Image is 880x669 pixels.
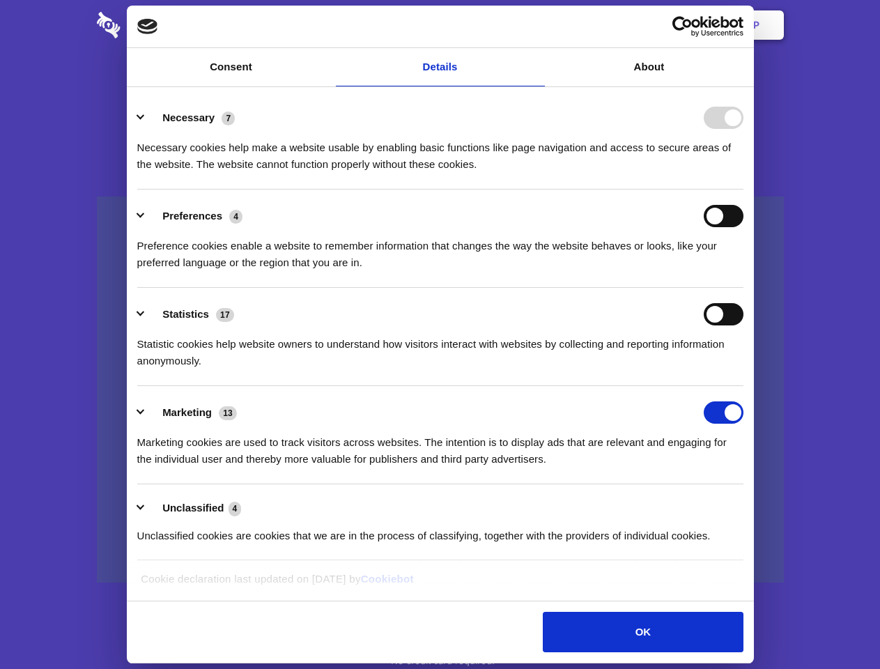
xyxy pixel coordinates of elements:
div: Cookie declaration last updated on [DATE] by [130,571,750,598]
a: Pricing [409,3,470,47]
button: Marketing (13) [137,401,246,424]
a: Contact [565,3,629,47]
div: Marketing cookies are used to track visitors across websites. The intention is to display ads tha... [137,424,743,468]
button: Necessary (7) [137,107,244,129]
span: 7 [222,111,235,125]
img: logo-wordmark-white-trans-d4663122ce5f474addd5e946df7df03e33cb6a1c49d2221995e7729f52c070b2.svg [97,12,216,38]
span: 17 [216,308,234,322]
img: logo [137,19,158,34]
a: Details [336,48,545,86]
div: Statistic cookies help website owners to understand how visitors interact with websites by collec... [137,325,743,369]
a: Consent [127,48,336,86]
span: 4 [229,502,242,516]
iframe: Drift Widget Chat Controller [810,599,863,652]
button: Preferences (4) [137,205,252,227]
a: Login [632,3,693,47]
div: Preference cookies enable a website to remember information that changes the way the website beha... [137,227,743,271]
a: Cookiebot [361,573,414,585]
div: Necessary cookies help make a website usable by enabling basic functions like page navigation and... [137,129,743,173]
h4: Auto-redaction of sensitive data, encrypted data sharing and self-destructing private chats. Shar... [97,127,784,173]
label: Marketing [162,406,212,418]
a: About [545,48,754,86]
span: 13 [219,406,237,420]
a: Usercentrics Cookiebot - opens in a new window [622,16,743,37]
button: OK [543,612,743,652]
h1: Eliminate Slack Data Loss. [97,63,784,113]
a: Wistia video thumbnail [97,197,784,583]
label: Preferences [162,210,222,222]
button: Statistics (17) [137,303,243,325]
div: Unclassified cookies are cookies that we are in the process of classifying, together with the pro... [137,517,743,544]
label: Statistics [162,308,209,320]
span: 4 [229,210,242,224]
label: Necessary [162,111,215,123]
button: Unclassified (4) [137,500,250,517]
